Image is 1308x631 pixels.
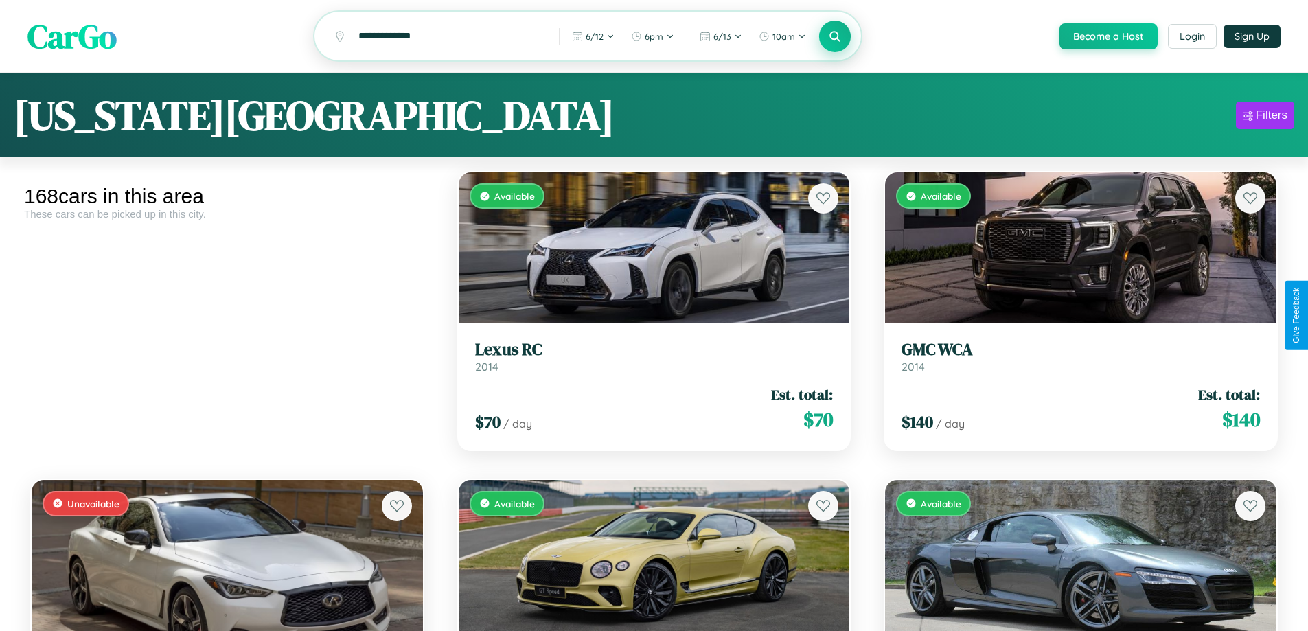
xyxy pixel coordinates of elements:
span: Available [921,190,961,202]
h1: [US_STATE][GEOGRAPHIC_DATA] [14,87,615,144]
button: Become a Host [1059,23,1158,49]
div: Give Feedback [1292,288,1301,343]
button: Login [1168,24,1217,49]
span: 2014 [475,360,498,374]
span: Est. total: [771,385,833,404]
button: 6/13 [693,25,749,47]
button: 6pm [624,25,681,47]
span: Available [494,190,535,202]
a: Lexus RC2014 [475,340,834,374]
span: / day [503,417,532,431]
span: Available [494,498,535,509]
span: $ 70 [803,406,833,433]
span: / day [936,417,965,431]
span: Unavailable [67,498,119,509]
span: 6 / 13 [713,31,731,42]
div: 168 cars in this area [24,185,431,208]
h3: Lexus RC [475,340,834,360]
span: 6 / 12 [586,31,604,42]
div: Filters [1256,108,1287,122]
button: 6/12 [565,25,621,47]
span: 6pm [645,31,663,42]
span: $ 140 [1222,406,1260,433]
span: $ 70 [475,411,501,433]
span: 10am [772,31,795,42]
span: 2014 [902,360,925,374]
button: Filters [1236,102,1294,129]
span: $ 140 [902,411,933,433]
span: Available [921,498,961,509]
div: These cars can be picked up in this city. [24,208,431,220]
span: Est. total: [1198,385,1260,404]
a: GMC WCA2014 [902,340,1260,374]
h3: GMC WCA [902,340,1260,360]
button: 10am [752,25,813,47]
span: CarGo [27,14,117,59]
button: Sign Up [1224,25,1281,48]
